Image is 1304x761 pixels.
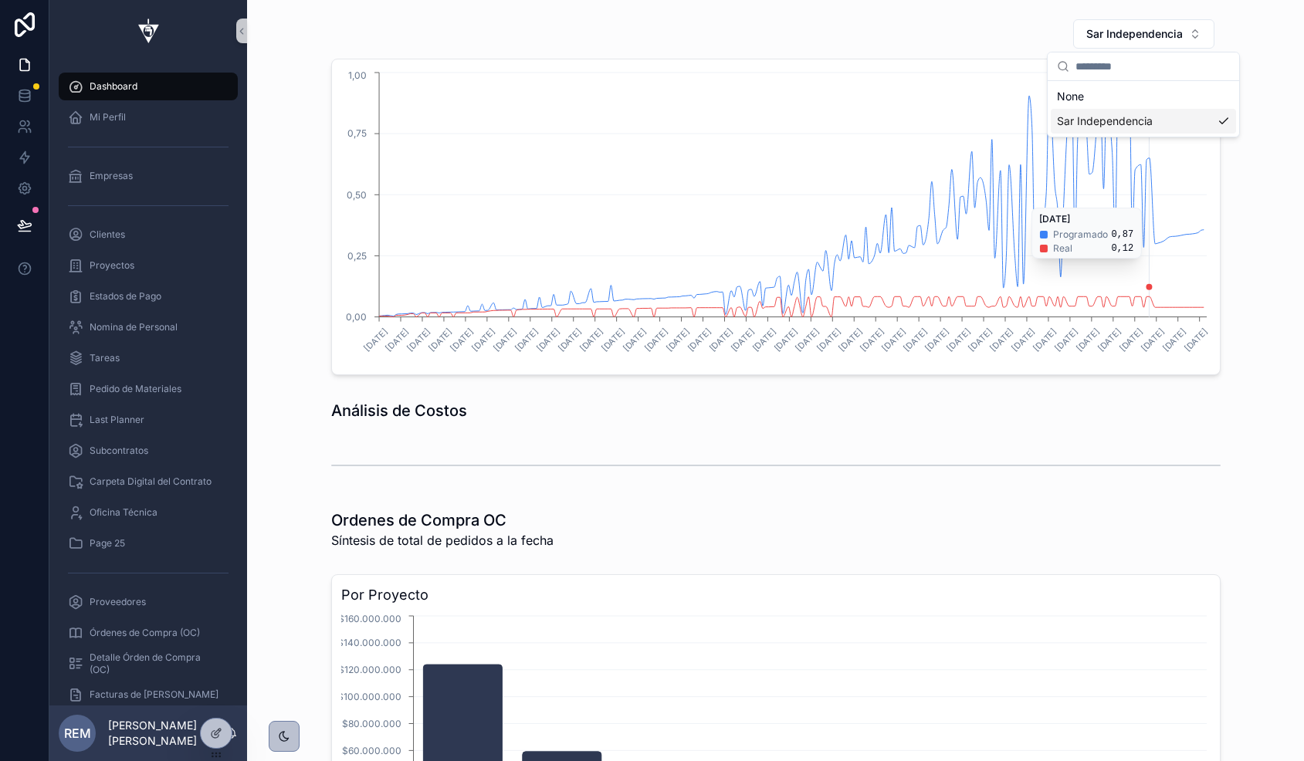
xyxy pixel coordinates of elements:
[49,62,247,705] div: scrollable content
[383,326,411,353] text: [DATE]
[90,651,222,676] span: Detalle Órden de Compra (OC)
[1074,326,1102,353] text: [DATE]
[59,588,238,616] a: Proveedores
[1031,326,1058,353] text: [DATE]
[59,499,238,526] a: Oficina Técnica
[130,19,167,43] img: App logo
[448,326,476,353] text: [DATE]
[1096,326,1123,353] text: [DATE]
[923,326,950,353] text: [DATE]
[90,290,161,303] span: Estados de Pago
[59,375,238,403] a: Pedido de Materiales
[469,326,497,353] text: [DATE]
[90,445,148,457] span: Subcontratos
[599,326,627,353] text: [DATE]
[90,259,134,272] span: Proyectos
[879,326,907,353] text: [DATE]
[64,724,91,742] span: REM
[361,326,389,353] text: [DATE]
[331,531,554,550] span: Síntesis de total de pedidos a la fecha
[59,73,238,100] a: Dashboard
[771,326,799,353] text: [DATE]
[348,69,367,81] tspan: 1,00
[90,506,157,519] span: Oficina Técnica
[620,326,648,353] text: [DATE]
[59,313,238,341] a: Nomina de Personal
[59,103,238,131] a: Mi Perfil
[858,326,886,353] text: [DATE]
[90,111,126,123] span: Mi Perfil
[1052,326,1080,353] text: [DATE]
[1086,26,1183,42] span: Sar Independencia
[90,627,200,639] span: Órdenes de Compra (OC)
[793,326,821,353] text: [DATE]
[59,221,238,249] a: Clientes
[341,69,1211,365] div: chart
[90,596,146,608] span: Proveedores
[90,688,218,701] span: Facturas de [PERSON_NAME]
[90,352,120,364] span: Tareas
[59,406,238,434] a: Last Planner
[944,326,972,353] text: [DATE]
[59,437,238,465] a: Subcontratos
[90,80,137,93] span: Dashboard
[337,664,401,675] tspan: $120.000.000
[901,326,929,353] text: [DATE]
[341,718,401,729] tspan: $80.000.000
[426,326,454,353] text: [DATE]
[59,468,238,495] a: Carpeta Digital del Contrato
[556,326,584,353] text: [DATE]
[750,326,777,353] text: [DATE]
[90,321,178,333] span: Nomina de Personal
[1048,81,1239,137] div: Suggestions
[337,613,401,624] tspan: $160.000.000
[1009,326,1037,353] text: [DATE]
[108,718,225,749] p: [PERSON_NAME] [PERSON_NAME]
[331,400,467,421] h1: Análisis de Costos
[59,650,238,678] a: Detalle Órden de Compra (OC)
[59,619,238,647] a: Órdenes de Compra (OC)
[405,326,432,353] text: [DATE]
[331,509,554,531] h1: Ordenes de Compra OC
[347,127,367,139] tspan: 0,75
[815,326,842,353] text: [DATE]
[663,326,691,353] text: [DATE]
[90,170,133,182] span: Empresas
[1073,19,1214,49] button: Select Button
[59,681,238,709] a: Facturas de [PERSON_NAME]
[347,250,367,262] tspan: 0,25
[1182,326,1210,353] text: [DATE]
[347,189,367,201] tspan: 0,50
[642,326,669,353] text: [DATE]
[1139,326,1167,353] text: [DATE]
[59,162,238,190] a: Empresas
[836,326,864,353] text: [DATE]
[534,326,562,353] text: [DATE]
[1160,326,1188,353] text: [DATE]
[513,326,540,353] text: [DATE]
[577,326,605,353] text: [DATE]
[1117,326,1145,353] text: [DATE]
[1057,113,1153,129] span: Sar Independencia
[59,344,238,372] a: Tareas
[1051,84,1236,109] div: None
[59,252,238,279] a: Proyectos
[987,326,1015,353] text: [DATE]
[90,537,125,550] span: Page 25
[337,691,401,702] tspan: $100.000.000
[341,584,1211,606] h3: Por Proyecto
[341,745,401,756] tspan: $60.000.000
[90,228,125,241] span: Clientes
[90,475,212,488] span: Carpeta Digital del Contrato
[59,282,238,310] a: Estados de Pago
[491,326,519,353] text: [DATE]
[966,326,994,353] text: [DATE]
[59,529,238,557] a: Page 25
[685,326,713,353] text: [DATE]
[90,414,144,426] span: Last Planner
[337,637,401,648] tspan: $140.000.000
[706,326,734,353] text: [DATE]
[728,326,756,353] text: [DATE]
[346,311,367,323] tspan: 0,00
[90,383,181,395] span: Pedido de Materiales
